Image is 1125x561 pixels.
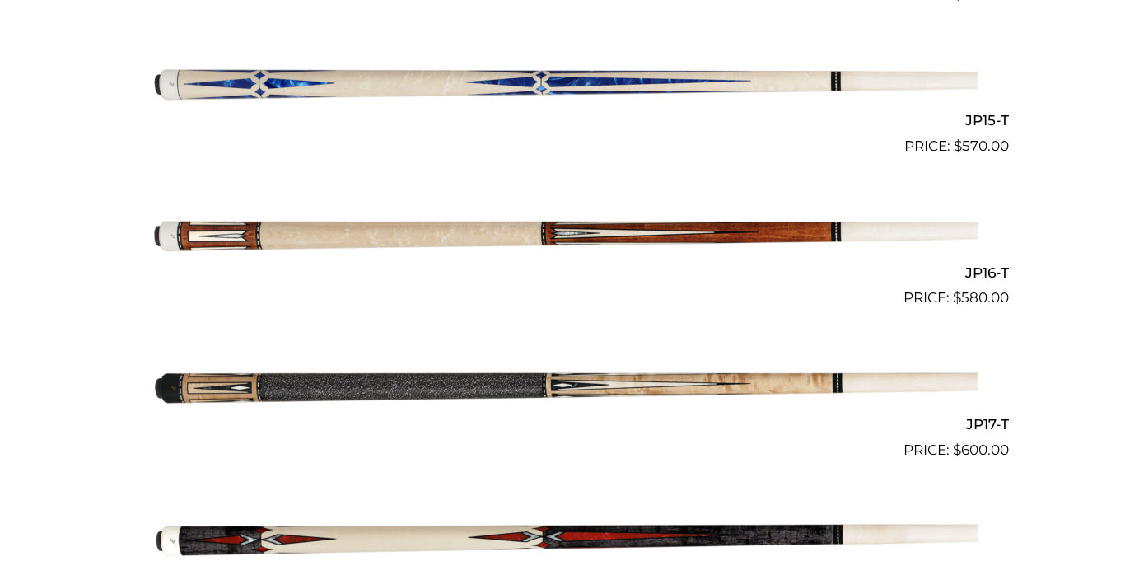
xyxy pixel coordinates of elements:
[116,316,1009,460] a: JP17-T $600.00
[116,105,1009,136] h2: JP15-T
[147,12,978,151] img: JP15-T
[953,442,961,458] span: $
[954,138,962,154] span: $
[116,12,1009,157] a: JP15-T $570.00
[116,257,1009,288] h2: JP16-T
[116,409,1009,439] h2: JP17-T
[953,442,1009,458] bdi: 600.00
[147,316,978,454] img: JP17-T
[953,289,961,306] span: $
[147,164,978,302] img: JP16-T
[954,138,1009,154] bdi: 570.00
[953,289,1009,306] bdi: 580.00
[116,164,1009,309] a: JP16-T $580.00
